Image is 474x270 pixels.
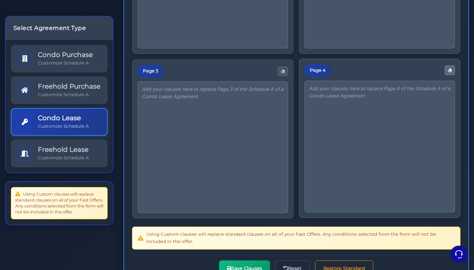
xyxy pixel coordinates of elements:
h4: Select Agreement Type [13,24,105,31]
div: Page 4 [304,64,331,77]
span: Find an Answer [11,94,45,99]
a: Condo Lease Customize Schedule A [11,108,108,136]
span: Start a Conversation [47,71,92,76]
span: Your Conversations [11,37,53,42]
div: Using Custom clauses will replace standard clauses on all of your Fast Offers. Any conditions sel... [132,227,461,250]
p: Home [20,219,31,225]
button: Help [86,209,126,225]
p: Customize Schedule A [38,155,89,161]
p: Customize Schedule A [38,123,89,129]
div: Page 3 [138,65,164,77]
img: dark [11,48,24,61]
h5: Condo Purchase [38,51,93,59]
p: Customize Schedule A [38,92,100,98]
a: Freehold Purchase Customize Schedule A [11,76,108,104]
a: Open Help Center [82,94,121,99]
input: Search for an Article... [15,108,108,114]
p: Messages [57,219,75,225]
h5: Freehold Purchase [38,82,100,90]
p: Thanks for letting us know about the changes to the standard RECO and tenant agreements. To updat... [28,55,104,62]
iframe: Customerly Messenger Launcher [449,244,469,264]
h2: Hello [PERSON_NAME] 👋 [5,5,111,26]
a: Condo Purchase Customize Schedule A [11,45,108,72]
a: Freehold Lease Customize Schedule A [11,140,108,167]
button: Home [5,209,46,225]
a: See all [106,37,121,42]
p: Customize Schedule A [38,60,93,66]
p: Help [102,219,111,225]
button: Start a Conversation [11,67,121,80]
div: Using Custom clauses will replace standard clauses on all of your Fast Offers. Any conditions sel... [11,187,108,219]
p: [DATE] [108,47,121,53]
h5: Freehold Lease [38,146,89,153]
span: Aura [28,47,104,54]
h5: Condo Lease [38,114,89,122]
button: Messages [46,209,86,225]
a: AuraThanks for letting us know about the changes to the standard RECO and tenant agreements. To u... [8,45,124,65]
